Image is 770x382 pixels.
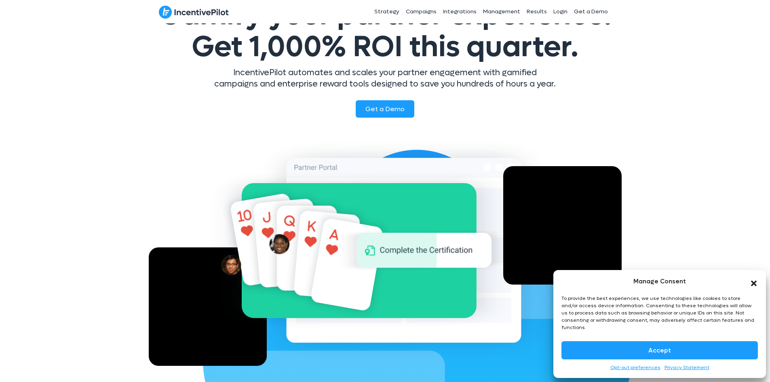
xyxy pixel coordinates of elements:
span: Get a Demo [365,105,405,113]
div: Close dialog [750,277,758,285]
p: IncentivePilot automates and scales your partner engagement with gamified campaigns and enterpris... [213,67,557,90]
button: Accept [561,341,758,359]
span: Get 1,000% ROI this quarter. [192,28,578,66]
img: IncentivePilot [159,5,229,19]
a: Get a Demo [571,2,611,22]
a: Campaigns [403,2,440,22]
a: Strategy [371,2,403,22]
div: Video Player [149,247,267,366]
div: To provide the best experiences, we use technologies like cookies to store and/or access device i... [561,295,757,331]
a: Opt-out preferences [610,363,660,372]
div: Manage Consent [633,276,686,287]
a: Privacy Statement [665,363,709,372]
nav: Header Menu [316,2,612,22]
a: Results [523,2,550,22]
a: Management [480,2,523,22]
a: Login [550,2,571,22]
a: Get a Demo [356,100,414,118]
a: Integrations [440,2,480,22]
div: Video Player [503,166,622,285]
